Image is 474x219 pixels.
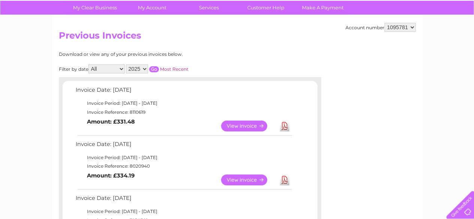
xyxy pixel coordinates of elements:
[87,118,135,125] b: Amount: £331.48
[87,172,135,179] b: Amount: £334.19
[59,52,256,57] div: Download or view any of your previous invoices below.
[235,1,297,15] a: Customer Help
[74,153,293,162] td: Invoice Period: [DATE] - [DATE]
[280,121,289,131] a: Download
[74,207,293,216] td: Invoice Period: [DATE] - [DATE]
[64,1,126,15] a: My Clear Business
[59,30,416,45] h2: Previous Invoices
[342,32,356,37] a: Water
[292,1,354,15] a: Make A Payment
[74,193,293,207] td: Invoice Date: [DATE]
[361,32,377,37] a: Energy
[221,174,276,185] a: View
[16,19,55,42] img: logo.png
[382,32,404,37] a: Telecoms
[449,32,467,37] a: Log out
[74,85,293,99] td: Invoice Date: [DATE]
[424,32,443,37] a: Contact
[59,64,256,73] div: Filter by date
[409,32,420,37] a: Blog
[60,4,414,36] div: Clear Business is a trading name of Verastar Limited (registered in [GEOGRAPHIC_DATA] No. 3667643...
[345,23,416,32] div: Account number
[74,162,293,171] td: Invoice Reference: 8020940
[221,121,276,131] a: View
[74,139,293,153] td: Invoice Date: [DATE]
[121,1,183,15] a: My Account
[160,66,188,72] a: Most Recent
[178,1,240,15] a: Services
[333,4,384,13] a: 0333 014 3131
[74,99,293,108] td: Invoice Period: [DATE] - [DATE]
[280,174,289,185] a: Download
[74,108,293,117] td: Invoice Reference: 8110619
